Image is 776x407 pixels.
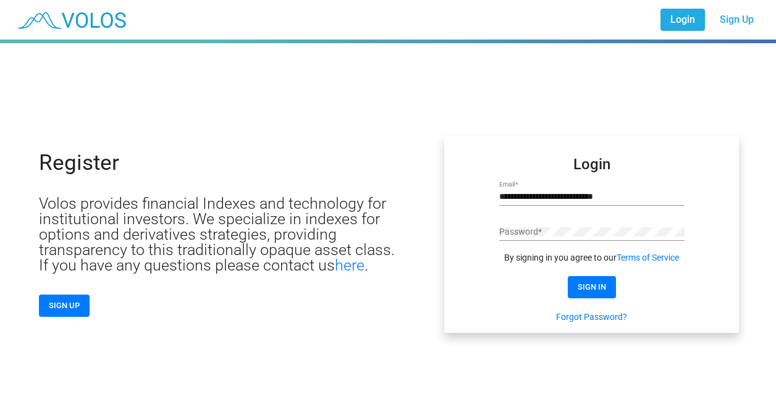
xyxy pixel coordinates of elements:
[39,295,90,317] button: SIGN UP
[39,196,408,273] p: Volos provides financial Indexes and technology for institutional investors. We specialize in ind...
[49,301,80,310] span: SIGN UP
[710,9,764,31] a: Sign Up
[670,14,695,25] span: Login
[617,251,679,264] a: Terms of Service
[568,276,616,298] button: SIGN IN
[556,311,627,323] a: Forgot Password?
[499,251,685,264] div: By signing in you agree to our
[573,158,610,170] mat-card-title: Login
[720,14,754,25] span: Sign Up
[39,152,119,174] p: Register
[335,256,365,274] a: here
[660,9,705,31] a: Login
[10,4,132,35] img: blue_transparent.png
[578,282,606,292] span: SIGN IN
